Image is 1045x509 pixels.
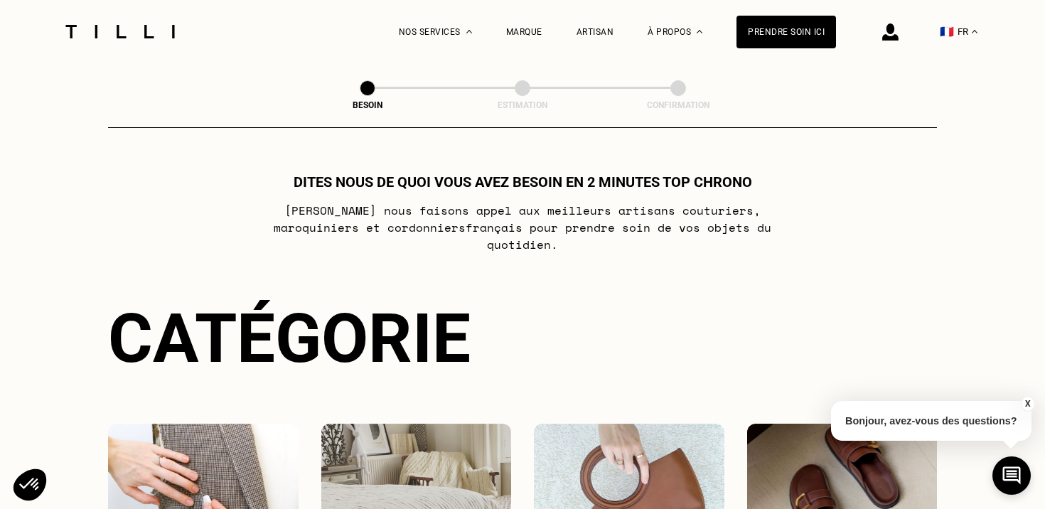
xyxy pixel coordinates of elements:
[697,30,702,33] img: Menu déroulant à propos
[577,27,614,37] a: Artisan
[506,27,542,37] a: Marque
[831,401,1031,441] p: Bonjour, avez-vous des questions?
[294,173,752,191] h1: Dites nous de quoi vous avez besoin en 2 minutes top chrono
[60,25,180,38] img: Logo du service de couturière Tilli
[882,23,899,41] img: icône connexion
[1020,396,1034,412] button: X
[296,100,439,110] div: Besoin
[451,100,594,110] div: Estimation
[241,202,805,253] p: [PERSON_NAME] nous faisons appel aux meilleurs artisans couturiers , maroquiniers et cordonniers ...
[607,100,749,110] div: Confirmation
[736,16,836,48] a: Prendre soin ici
[972,30,977,33] img: menu déroulant
[940,25,954,38] span: 🇫🇷
[466,30,472,33] img: Menu déroulant
[108,299,937,378] div: Catégorie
